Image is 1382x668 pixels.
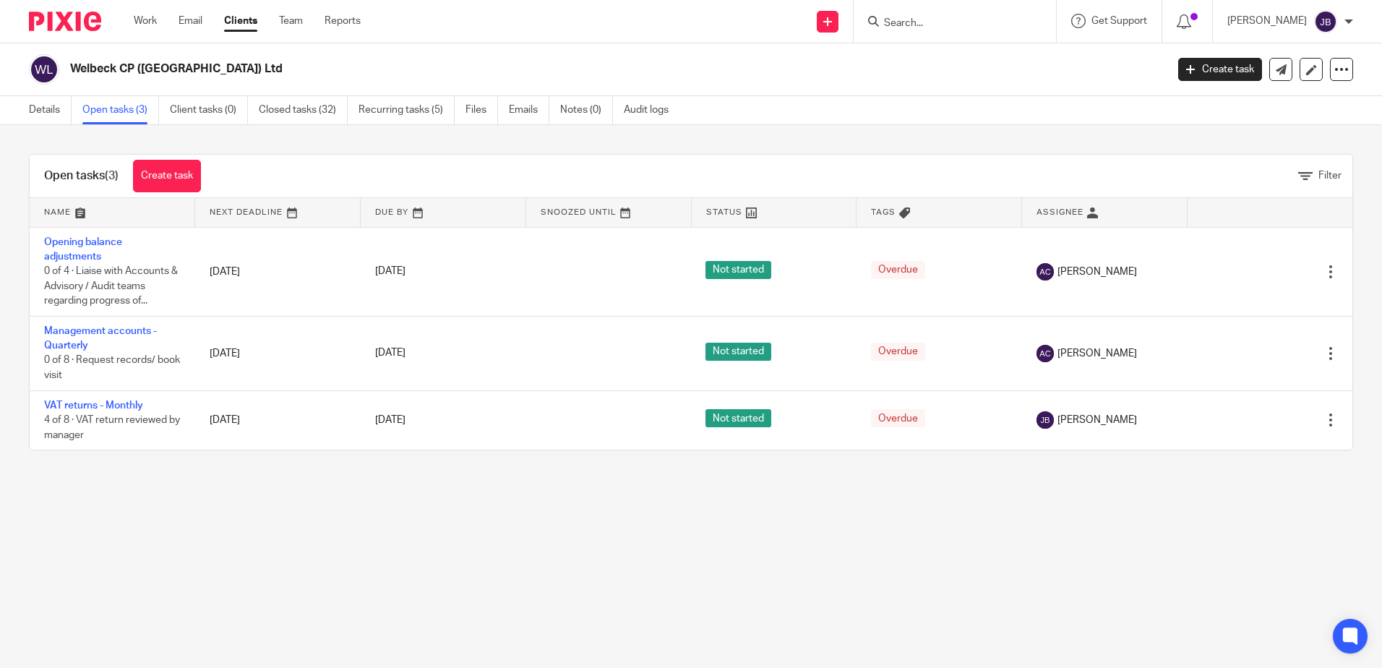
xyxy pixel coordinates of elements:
[375,348,405,359] span: [DATE]
[465,96,498,124] a: Files
[224,14,257,28] a: Clients
[1227,14,1307,28] p: [PERSON_NAME]
[1178,58,1262,81] a: Create task
[170,96,248,124] a: Client tasks (0)
[541,208,617,216] span: Snoozed Until
[44,356,180,381] span: 0 of 8 · Request records/ book visit
[259,96,348,124] a: Closed tasks (32)
[44,326,157,351] a: Management accounts - Quarterly
[706,208,742,216] span: Status
[1036,411,1054,429] img: svg%3E
[1057,413,1137,427] span: [PERSON_NAME]
[179,14,202,28] a: Email
[70,61,939,77] h2: Welbeck CP ([GEOGRAPHIC_DATA]) Ltd
[1036,345,1054,362] img: svg%3E
[134,14,157,28] a: Work
[1036,263,1054,281] img: svg%3E
[1057,265,1137,279] span: [PERSON_NAME]
[325,14,361,28] a: Reports
[871,409,925,427] span: Overdue
[705,261,771,279] span: Not started
[195,390,361,450] td: [DATE]
[279,14,303,28] a: Team
[375,267,405,277] span: [DATE]
[105,170,119,181] span: (3)
[871,208,896,216] span: Tags
[195,227,361,316] td: [DATE]
[509,96,549,124] a: Emails
[871,261,925,279] span: Overdue
[871,343,925,361] span: Overdue
[1314,10,1337,33] img: svg%3E
[133,160,201,192] a: Create task
[1057,346,1137,361] span: [PERSON_NAME]
[560,96,613,124] a: Notes (0)
[1091,16,1147,26] span: Get Support
[624,96,679,124] a: Audit logs
[195,316,361,390] td: [DATE]
[359,96,455,124] a: Recurring tasks (5)
[883,17,1013,30] input: Search
[375,415,405,425] span: [DATE]
[29,54,59,85] img: svg%3E
[705,343,771,361] span: Not started
[44,401,143,411] a: VAT returns - Monthly
[29,12,101,31] img: Pixie
[44,415,180,440] span: 4 of 8 · VAT return reviewed by manager
[44,237,122,262] a: Opening balance adjustments
[82,96,159,124] a: Open tasks (3)
[29,96,72,124] a: Details
[705,409,771,427] span: Not started
[44,168,119,184] h1: Open tasks
[1318,171,1342,181] span: Filter
[44,266,178,306] span: 0 of 4 · Liaise with Accounts & Advisory / Audit teams regarding progress of...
